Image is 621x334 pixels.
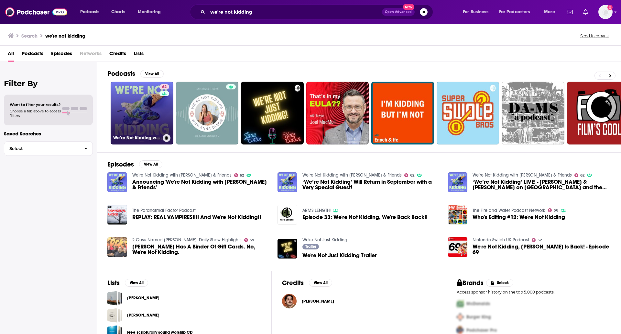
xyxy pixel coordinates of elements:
div: Search podcasts, credits, & more... [196,5,439,19]
button: open menu [458,7,496,17]
a: 62 [574,173,584,177]
a: Lists [134,48,144,62]
span: [PERSON_NAME] Has A Binder Of Gift Cards. No, We're Not Kidding. [132,244,270,255]
a: [PERSON_NAME] [127,312,159,319]
p: Access sponsor history on the top 5,000 podcasts. [457,290,610,294]
img: Frank Cappello [282,294,297,308]
img: Podchaser - Follow, Share and Rate Podcasts [5,6,67,18]
a: Announcing 'We're Not Kidding with Mehdi & Friends' [132,179,270,190]
a: ARMS LENGTH! [302,208,331,213]
span: Networks [80,48,102,62]
span: Episodes [51,48,72,62]
img: ‘We’re Not Kidding’ Will Return in September with a Very Special Guest! [278,172,297,192]
span: 62 [240,174,244,177]
a: Episode 33: We're Not Kidding, We're Back Back!! [302,214,428,220]
span: Burger King [466,314,491,320]
span: Podcasts [80,7,99,17]
h2: Lists [107,279,120,287]
a: 52 [532,238,542,242]
img: Second Pro Logo [454,310,466,324]
h2: Podcasts [107,70,135,78]
a: The Paranormal Factor Podcast [132,208,196,213]
img: Episode 33: We're Not Kidding, We're Back Back!! [278,205,297,225]
a: We're Not Kidding, Alex Is Back! - Episode 69 [473,244,610,255]
a: ‘We’re Not Kidding’ Will Return in September with a Very Special Guest! [302,179,440,190]
button: View All [309,279,332,287]
img: Kelly Has A Binder Of Gift Cards. No, We're Not Kidding. [107,237,127,257]
h3: Search [21,33,38,39]
a: Who's Editing #12: We're Not Kidding [473,214,565,220]
span: For Business [463,7,488,17]
button: open menu [76,7,108,17]
a: We're Not Just Kidding! [302,237,348,243]
a: We’re Not Kidding with Mehdi & Friends [473,172,572,178]
a: We're Not Kidding, Alex Is Back! - Episode 69 [448,237,468,257]
a: Charts [107,7,129,17]
img: REPLAY: REAL VAMPIRES!!!! And We're Not Kidding!! [107,205,127,225]
span: Charts [111,7,125,17]
button: Send feedback [578,33,611,39]
a: CreditsView All [282,279,332,287]
button: View All [125,279,148,287]
a: Frank Cappello [302,299,334,304]
button: View All [139,160,162,168]
a: ‘We’re Not Kidding’ LIVE! - Alana Hadid & Mehdi on Palestine and the Fight for Liberation [473,179,610,190]
a: PodcastsView All [107,70,164,78]
a: We’re Not Kidding with Mehdi & Friends [132,172,232,178]
img: User Profile [598,5,613,19]
a: 62 [234,173,244,177]
button: open menu [133,7,169,17]
span: We're Not Just Kidding Trailer [302,253,377,258]
button: Frank CappelloFrank Cappello [282,291,436,312]
a: 59 [244,238,255,242]
h3: We’re Not Kidding with [PERSON_NAME] & Friends [113,135,160,141]
h3: we're not kidding [45,33,85,39]
button: Show profile menu [598,5,613,19]
span: 56 [554,209,558,212]
button: Open AdvancedNew [382,8,415,16]
h2: Filter By [4,79,93,88]
span: Logged in as ereardon [598,5,613,19]
a: Podcasts [22,48,43,62]
a: The Fire and Water Podcast Network [473,208,545,213]
span: 62 [162,84,167,90]
span: [PERSON_NAME] [302,299,334,304]
a: Kelly Has A Binder Of Gift Cards. No, We're Not Kidding. [132,244,270,255]
span: More [544,7,555,17]
span: Monitoring [138,7,161,17]
a: Show notifications dropdown [581,6,591,17]
h2: Credits [282,279,304,287]
h2: Brands [457,279,484,287]
span: We're Not Kidding, [PERSON_NAME] Is Back! - Episode 69 [473,244,610,255]
a: 62 [404,173,414,177]
span: Justin Peters [107,291,122,305]
span: Want to filter your results? [10,102,61,107]
a: All [8,48,14,62]
span: McDonalds [466,301,490,306]
button: open menu [495,7,539,17]
a: Fernando Ortega [107,308,122,323]
a: REPLAY: REAL VAMPIRES!!!! And We're Not Kidding!! [132,214,261,220]
a: 62 [159,84,169,89]
img: Who's Editing #12: We're Not Kidding [448,205,468,225]
a: 2 Guys Named Chris, Daily Show Highlights [132,237,242,243]
span: Open Advanced [385,10,412,14]
button: Select [4,141,93,156]
span: Podchaser Pro [466,328,497,333]
a: Show notifications dropdown [564,6,575,17]
h2: Episodes [107,160,134,168]
p: Saved Searches [4,131,93,137]
span: 52 [538,239,542,242]
span: 59 [250,239,254,242]
span: Trailer [305,245,316,248]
